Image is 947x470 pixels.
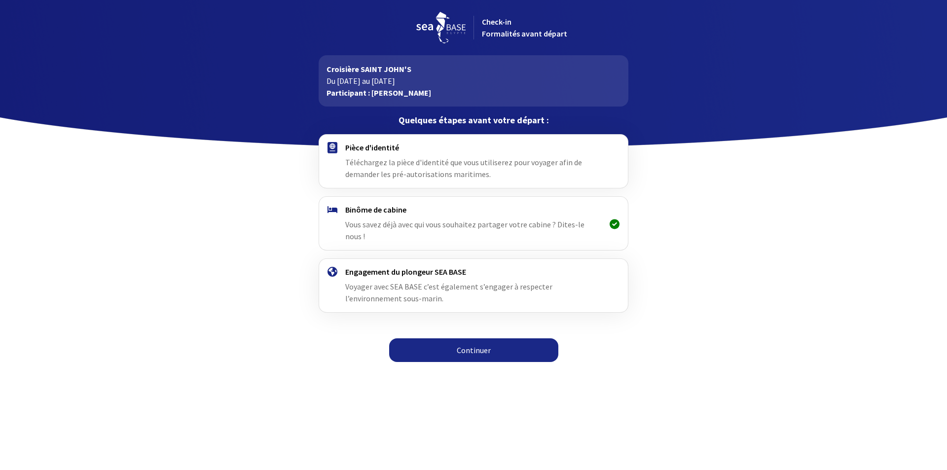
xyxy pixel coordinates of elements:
[389,338,558,362] a: Continuer
[328,267,337,277] img: engagement.svg
[482,17,567,38] span: Check-in Formalités avant départ
[345,143,601,152] h4: Pièce d'identité
[319,114,628,126] p: Quelques étapes avant votre départ :
[416,12,466,43] img: logo_seabase.svg
[327,87,620,99] p: Participant : [PERSON_NAME]
[327,75,620,87] p: Du [DATE] au [DATE]
[345,282,552,303] span: Voyager avec SEA BASE c’est également s’engager à respecter l’environnement sous-marin.
[345,205,601,215] h4: Binôme de cabine
[328,142,337,153] img: passport.svg
[327,63,620,75] p: Croisière SAINT JOHN'S
[345,267,601,277] h4: Engagement du plongeur SEA BASE
[345,219,584,241] span: Vous savez déjà avec qui vous souhaitez partager votre cabine ? Dites-le nous !
[328,206,337,213] img: binome.svg
[345,157,582,179] span: Téléchargez la pièce d'identité que vous utiliserez pour voyager afin de demander les pré-autoris...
